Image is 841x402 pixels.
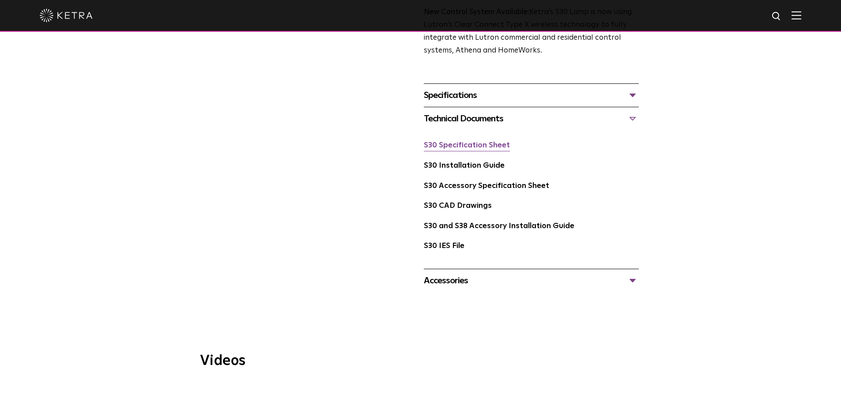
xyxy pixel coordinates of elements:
img: Hamburger%20Nav.svg [792,11,801,19]
a: S30 Accessory Specification Sheet [424,182,549,190]
img: search icon [771,11,782,22]
h3: Videos [200,354,641,368]
div: Accessories [424,274,639,288]
a: S30 IES File [424,242,464,250]
div: Specifications [424,88,639,102]
a: S30 Installation Guide [424,162,505,169]
div: Technical Documents [424,112,639,126]
a: S30 and S38 Accessory Installation Guide [424,222,574,230]
img: ketra-logo-2019-white [40,9,93,22]
a: S30 Specification Sheet [424,142,510,149]
a: S30 CAD Drawings [424,202,492,210]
